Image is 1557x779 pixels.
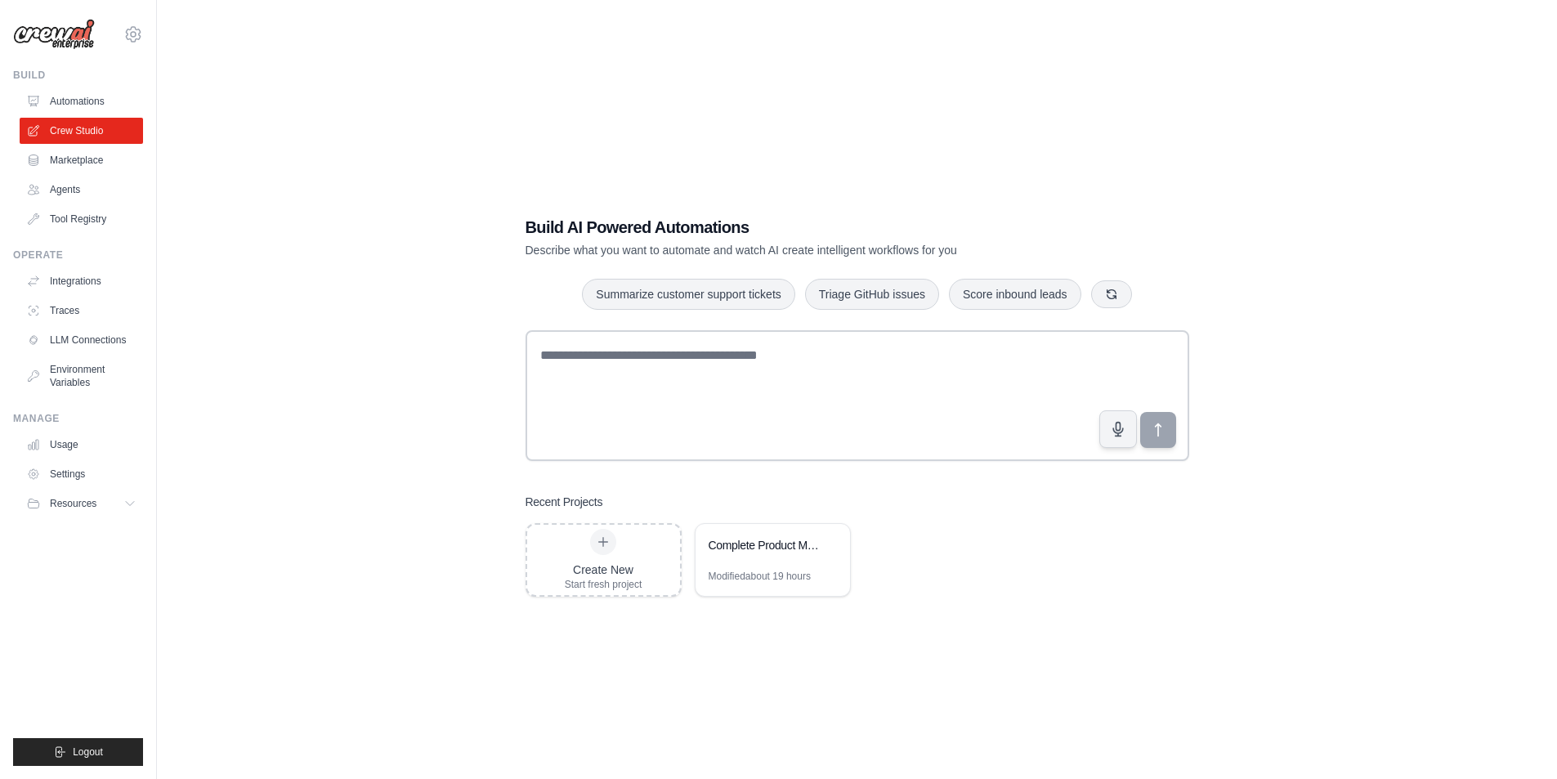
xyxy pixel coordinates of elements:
div: Operate [13,248,143,262]
button: Resources [20,490,143,517]
span: Resources [50,497,96,510]
div: Complete Product Manager AI Suite [709,537,821,553]
button: Logout [13,738,143,766]
div: Manage [13,412,143,425]
a: Usage [20,432,143,458]
a: Settings [20,461,143,487]
button: Score inbound leads [949,279,1081,310]
img: Logo [13,19,95,50]
a: Agents [20,177,143,203]
a: Traces [20,298,143,324]
h3: Recent Projects [526,494,603,510]
a: Environment Variables [20,356,143,396]
div: Modified about 19 hours [709,570,811,583]
button: Get new suggestions [1091,280,1132,308]
div: Create New [565,562,642,578]
button: Triage GitHub issues [805,279,939,310]
a: Marketplace [20,147,143,173]
p: Describe what you want to automate and watch AI create intelligent workflows for you [526,242,1075,258]
button: Click to speak your automation idea [1099,410,1137,448]
span: Logout [73,745,103,759]
div: Start fresh project [565,578,642,591]
a: Crew Studio [20,118,143,144]
a: Automations [20,88,143,114]
h1: Build AI Powered Automations [526,216,1075,239]
div: Build [13,69,143,82]
a: Integrations [20,268,143,294]
a: Tool Registry [20,206,143,232]
button: Summarize customer support tickets [582,279,794,310]
a: LLM Connections [20,327,143,353]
